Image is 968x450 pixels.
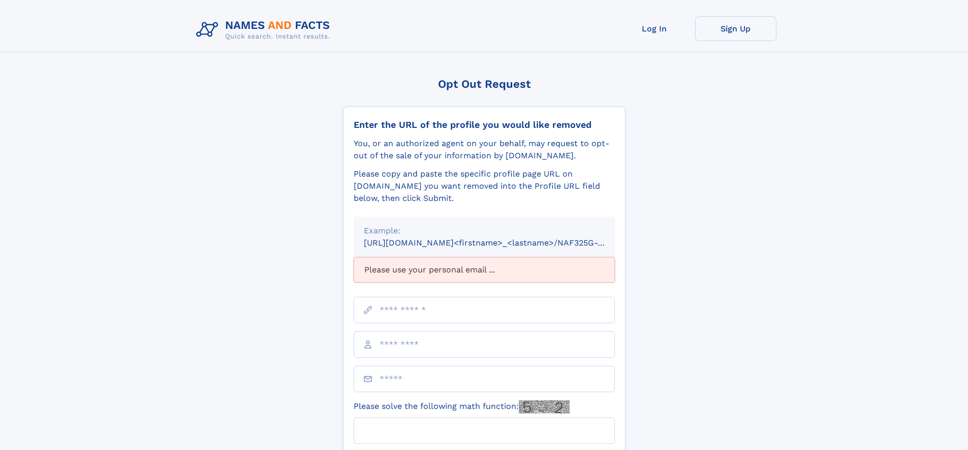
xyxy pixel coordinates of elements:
div: Please use your personal email ... [354,257,615,283]
div: Opt Out Request [343,78,626,90]
label: Please solve the following math function: [354,400,570,413]
a: Sign Up [695,16,776,41]
a: Log In [614,16,695,41]
img: Logo Names and Facts [192,16,338,44]
div: Please copy and paste the specific profile page URL on [DOMAIN_NAME] you want removed into the Pr... [354,168,615,204]
div: Example: [364,225,605,237]
small: [URL][DOMAIN_NAME]<firstname>_<lastname>/NAF325G-xxxxxxxx [364,238,634,248]
div: Enter the URL of the profile you would like removed [354,119,615,130]
div: You, or an authorized agent on your behalf, may request to opt-out of the sale of your informatio... [354,137,615,162]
